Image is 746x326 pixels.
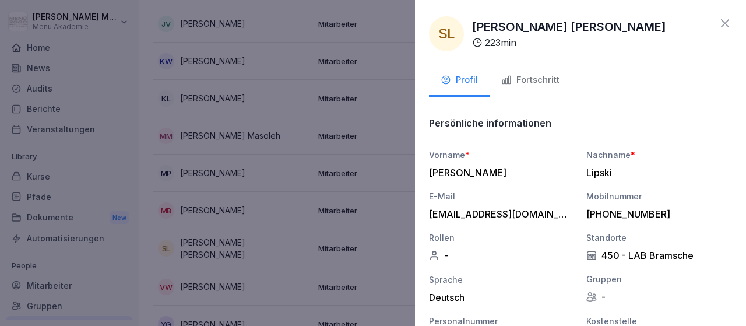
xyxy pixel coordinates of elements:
div: [PERSON_NAME] [429,167,569,178]
div: Sprache [429,274,575,286]
div: Lipski [586,167,726,178]
div: Fortschritt [501,73,559,87]
div: E-Mail [429,190,575,202]
div: [PHONE_NUMBER] [586,208,726,220]
div: - [586,291,732,303]
p: [PERSON_NAME] [PERSON_NAME] [472,18,666,36]
div: Standorte [586,232,732,244]
div: [EMAIL_ADDRESS][DOMAIN_NAME] [429,208,569,220]
div: Nachname [586,149,732,161]
div: SL [429,16,464,51]
div: Profil [441,73,478,87]
p: 223 min [485,36,516,50]
div: Mobilnummer [586,190,732,202]
button: Profil [429,65,490,97]
p: Persönliche informationen [429,117,551,129]
div: Vorname [429,149,575,161]
button: Fortschritt [490,65,571,97]
div: Rollen [429,232,575,244]
div: Gruppen [586,273,732,285]
div: - [429,250,575,261]
div: Deutsch [429,292,575,303]
div: 450 - LAB Bramsche [586,250,732,261]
